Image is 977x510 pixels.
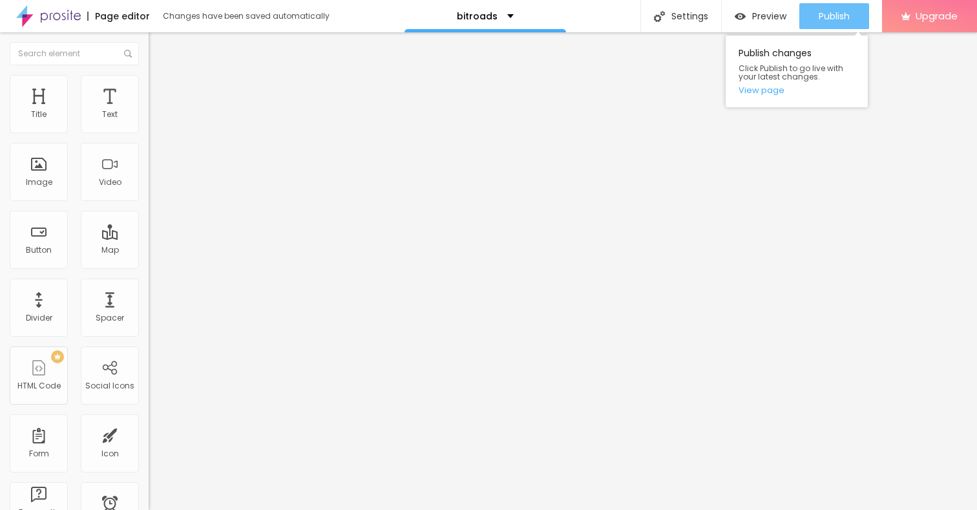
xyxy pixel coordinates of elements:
div: Page editor [87,12,150,21]
div: Video [99,178,121,187]
div: Map [101,246,119,255]
div: Changes have been saved automatically [163,12,330,20]
div: Icon [101,449,119,458]
p: bitroads [457,12,498,21]
img: Icone [654,11,665,22]
span: Publish [819,11,850,21]
iframe: Editor [149,32,977,510]
img: view-1.svg [735,11,746,22]
span: Upgrade [916,10,958,21]
span: Preview [752,11,786,21]
a: View page [739,86,855,94]
div: Publish changes [726,36,868,107]
div: Image [26,178,52,187]
span: Click Publish to go live with your latest changes. [739,64,855,81]
div: Social Icons [85,381,134,390]
button: Preview [722,3,799,29]
div: Title [31,110,47,119]
div: HTML Code [17,381,61,390]
div: Text [102,110,118,119]
div: Spacer [96,313,124,323]
div: Button [26,246,52,255]
button: Publish [799,3,869,29]
img: Icone [124,50,132,58]
input: Search element [10,42,139,65]
div: Form [29,449,49,458]
div: Divider [26,313,52,323]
